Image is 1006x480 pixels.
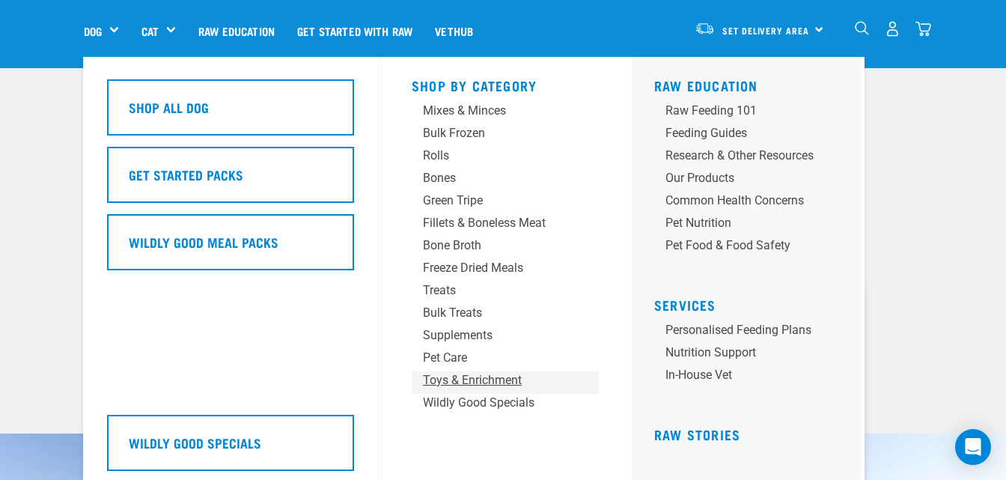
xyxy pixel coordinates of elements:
[412,78,599,90] h5: Shop By Category
[654,82,758,89] a: Raw Education
[412,237,599,259] a: Bone Broth
[654,124,850,147] a: Feeding Guides
[423,394,563,412] div: Wildly Good Specials
[412,192,599,214] a: Green Tripe
[412,124,599,147] a: Bulk Frozen
[665,237,814,255] div: Pet Food & Food Safety
[412,214,599,237] a: Fillets & Boneless Meat
[654,297,850,309] h5: Services
[423,371,563,389] div: Toys & Enrichment
[412,304,599,326] a: Bulk Treats
[423,169,563,187] div: Bones
[665,102,814,120] div: Raw Feeding 101
[654,192,850,214] a: Common Health Concerns
[423,326,563,344] div: Supplements
[412,259,599,282] a: Freeze Dried Meals
[412,282,599,304] a: Treats
[84,22,102,40] a: Dog
[665,147,814,165] div: Research & Other Resources
[423,282,563,300] div: Treats
[665,214,814,232] div: Pet Nutrition
[423,349,563,367] div: Pet Care
[665,169,814,187] div: Our Products
[665,124,814,142] div: Feeding Guides
[107,147,354,214] a: Get Started Packs
[915,21,931,37] img: home-icon@2x.png
[423,259,563,277] div: Freeze Dried Meals
[654,321,850,344] a: Personalised Feeding Plans
[654,344,850,366] a: Nutrition Support
[107,79,354,147] a: Shop All Dog
[654,214,850,237] a: Pet Nutrition
[187,1,286,61] a: Raw Education
[412,371,599,394] a: Toys & Enrichment
[129,232,278,252] h5: Wildly Good Meal Packs
[654,102,850,124] a: Raw Feeding 101
[855,21,869,35] img: home-icon-1@2x.png
[412,349,599,371] a: Pet Care
[412,169,599,192] a: Bones
[654,431,740,438] a: Raw Stories
[412,102,599,124] a: Mixes & Minces
[412,326,599,349] a: Supplements
[423,237,563,255] div: Bone Broth
[423,102,563,120] div: Mixes & Minces
[654,169,850,192] a: Our Products
[423,147,563,165] div: Rolls
[424,1,484,61] a: Vethub
[885,21,900,37] img: user.png
[665,192,814,210] div: Common Health Concerns
[722,28,809,33] span: Set Delivery Area
[423,192,563,210] div: Green Tripe
[654,366,850,389] a: In-house vet
[107,214,354,282] a: Wildly Good Meal Packs
[129,433,261,452] h5: Wildly Good Specials
[129,97,209,117] h5: Shop All Dog
[141,22,159,40] a: Cat
[423,214,563,232] div: Fillets & Boneless Meat
[654,237,850,259] a: Pet Food & Food Safety
[423,304,563,322] div: Bulk Treats
[955,429,991,465] div: Open Intercom Messenger
[695,22,715,35] img: van-moving.png
[412,394,599,416] a: Wildly Good Specials
[129,165,243,184] h5: Get Started Packs
[286,1,424,61] a: Get started with Raw
[423,124,563,142] div: Bulk Frozen
[654,147,850,169] a: Research & Other Resources
[412,147,599,169] a: Rolls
